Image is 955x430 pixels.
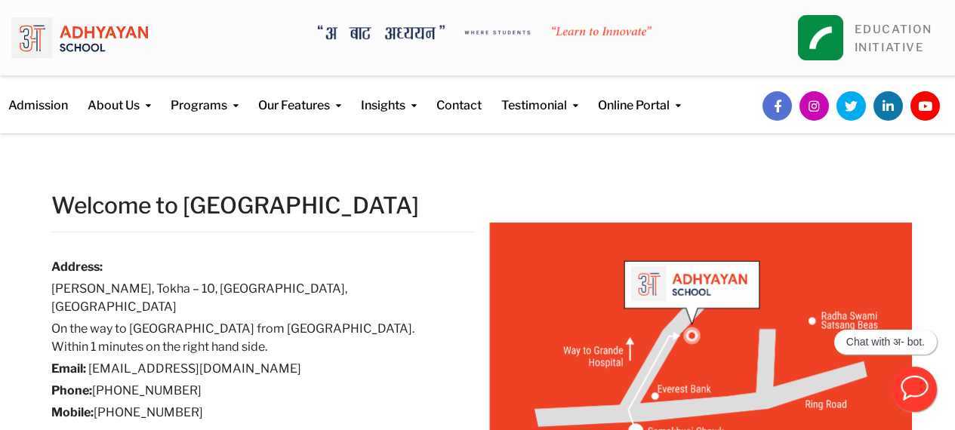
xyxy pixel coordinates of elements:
[51,404,451,422] h6: [PHONE_NUMBER]
[846,336,925,349] p: Chat with अ- bot.
[171,76,239,115] a: Programs
[8,76,68,115] a: Admission
[51,383,92,398] strong: Phone:
[855,23,932,54] a: EDUCATIONINITIATIVE
[51,191,474,220] h2: Welcome to [GEOGRAPHIC_DATA]
[258,76,341,115] a: Our Features
[318,25,652,41] img: A Bata Adhyayan where students learn to Innovate
[436,76,482,115] a: Contact
[361,76,417,115] a: Insights
[51,320,451,356] h6: On the way to [GEOGRAPHIC_DATA] from [GEOGRAPHIC_DATA]. Within 1 minutes on the right hand side.
[51,405,94,419] strong: Mobile:
[798,15,843,60] img: square_leapfrog
[598,76,681,115] a: Online Portal
[51,361,86,376] strong: Email:
[51,382,451,400] h6: [PHONE_NUMBER]
[88,76,151,115] a: About Us
[51,280,451,316] h6: [PERSON_NAME], Tokha – 10, [GEOGRAPHIC_DATA], [GEOGRAPHIC_DATA]
[501,76,578,115] a: Testimonial
[88,361,301,376] a: [EMAIL_ADDRESS][DOMAIN_NAME]
[11,11,148,64] img: logo
[51,260,103,274] strong: Address:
